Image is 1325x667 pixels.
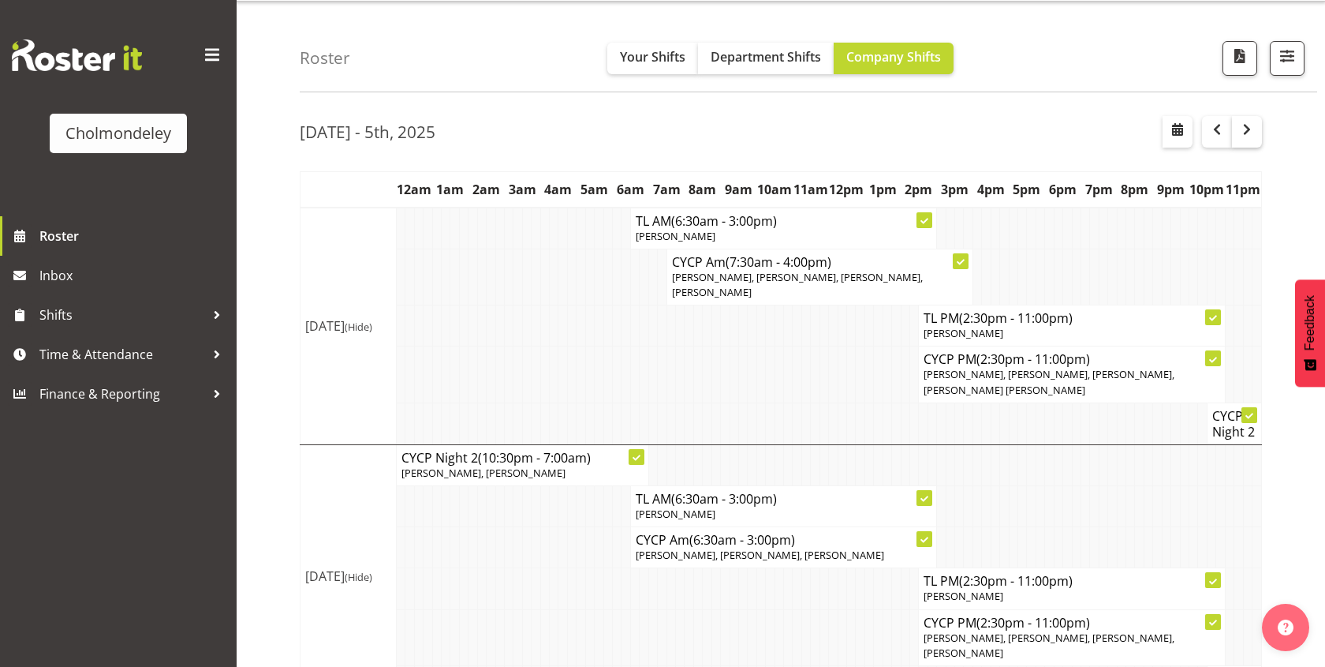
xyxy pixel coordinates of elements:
[689,531,795,549] span: (6:30am - 3:00pm)
[620,48,685,66] span: Your Shifts
[607,43,698,74] button: Your Shifts
[924,310,1219,326] h4: TL PM
[726,253,831,271] span: (7:30am - 4:00pm)
[401,466,565,480] span: [PERSON_NAME], [PERSON_NAME]
[924,615,1219,631] h4: CYCP PM
[711,48,821,66] span: Department Shifts
[937,171,973,208] th: 3pm
[300,122,435,142] h2: [DATE] - 5th, 2025
[1278,620,1293,635] img: help-xxl-2.png
[924,326,1003,340] span: [PERSON_NAME]
[300,49,350,67] h4: Roster
[901,171,937,208] th: 2pm
[577,171,613,208] th: 5am
[756,171,793,208] th: 10am
[1225,171,1261,208] th: 11pm
[39,264,229,287] span: Inbox
[1222,41,1257,76] button: Download a PDF of the roster according to the set date range.
[864,171,901,208] th: 1pm
[65,122,171,145] div: Cholmondeley
[1081,171,1117,208] th: 7pm
[636,213,931,229] h4: TL AM
[636,491,931,507] h4: TL AM
[976,350,1090,368] span: (2:30pm - 11:00pm)
[636,532,931,548] h4: CYCP Am
[924,589,1003,603] span: [PERSON_NAME]
[39,303,205,327] span: Shifts
[636,229,715,243] span: [PERSON_NAME]
[846,48,941,66] span: Company Shifts
[972,171,1009,208] th: 4pm
[345,320,372,334] span: (Hide)
[924,573,1219,589] h4: TL PM
[636,507,715,521] span: [PERSON_NAME]
[924,367,1174,396] span: [PERSON_NAME], [PERSON_NAME], [PERSON_NAME], [PERSON_NAME] [PERSON_NAME]
[648,171,685,208] th: 7am
[636,548,884,562] span: [PERSON_NAME], [PERSON_NAME], [PERSON_NAME]
[1212,408,1256,440] h4: CYCP Night 2
[924,351,1219,367] h4: CYCP PM
[39,382,205,406] span: Finance & Reporting
[613,171,649,208] th: 6am
[345,570,372,584] span: (Hide)
[924,631,1174,660] span: [PERSON_NAME], [PERSON_NAME], [PERSON_NAME], [PERSON_NAME]
[478,449,591,467] span: (10:30pm - 7:00am)
[1009,171,1045,208] th: 5pm
[12,39,142,71] img: Rosterit website logo
[721,171,757,208] th: 9am
[1303,295,1317,350] span: Feedback
[1163,116,1192,148] button: Select a specific date within the roster.
[698,43,834,74] button: Department Shifts
[672,254,968,270] h4: CYCP Am
[39,224,229,248] span: Roster
[540,171,577,208] th: 4am
[976,614,1090,631] span: (2:30pm - 11:00pm)
[300,208,397,445] td: [DATE]
[1117,171,1153,208] th: 8pm
[396,171,432,208] th: 12am
[1270,41,1304,76] button: Filter Shifts
[504,171,540,208] th: 3am
[432,171,468,208] th: 1am
[1153,171,1189,208] th: 9pm
[1045,171,1081,208] th: 6pm
[672,270,923,299] span: [PERSON_NAME], [PERSON_NAME], [PERSON_NAME], [PERSON_NAME]
[671,490,777,508] span: (6:30am - 3:00pm)
[1295,279,1325,387] button: Feedback - Show survey
[671,212,777,230] span: (6:30am - 3:00pm)
[793,171,829,208] th: 11am
[959,309,1073,327] span: (2:30pm - 11:00pm)
[401,450,644,466] h4: CYCP Night 2
[39,343,205,366] span: Time & Attendance
[834,43,954,74] button: Company Shifts
[685,171,721,208] th: 8am
[959,572,1073,590] span: (2:30pm - 11:00pm)
[1189,171,1226,208] th: 10pm
[468,171,505,208] th: 2am
[829,171,865,208] th: 12pm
